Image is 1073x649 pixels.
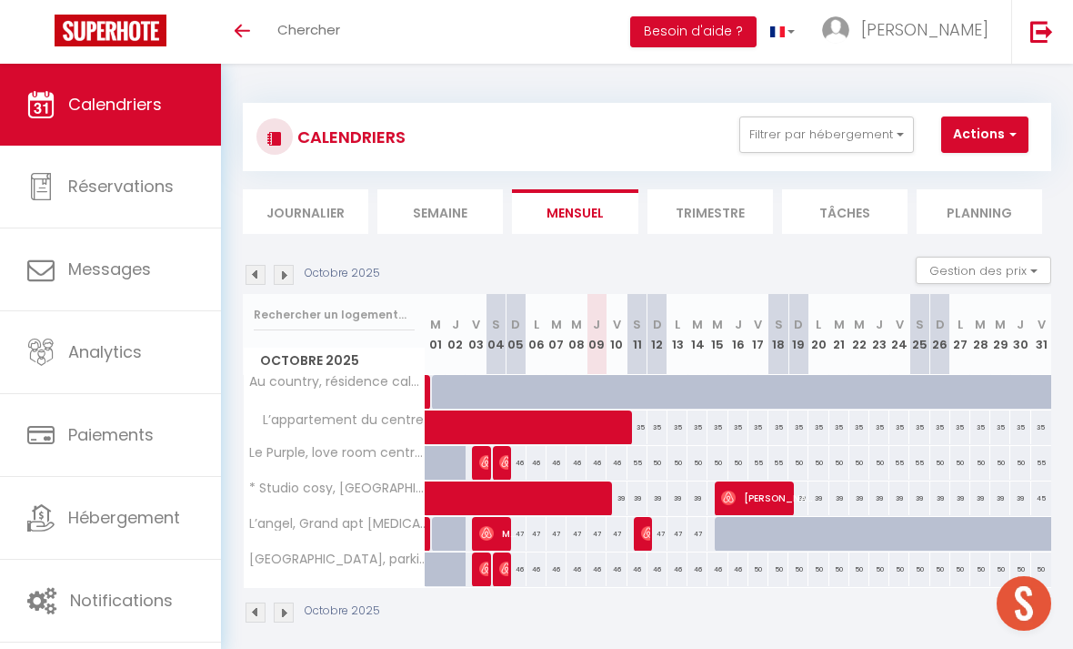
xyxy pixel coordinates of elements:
div: 50 [930,446,950,480]
span: [PERSON_NAME] [641,516,650,551]
th: 08 [567,294,587,375]
th: 31 [1031,294,1051,375]
abbr: M [571,316,582,333]
div: 46 [526,553,547,586]
th: 24 [889,294,909,375]
div: 50 [950,553,970,586]
div: 50 [788,553,808,586]
img: ... [822,16,849,44]
span: Réservations [68,175,174,198]
abbr: L [534,316,539,333]
div: 50 [889,553,909,586]
span: * Studio cosy, [GEOGRAPHIC_DATA] * [246,482,428,495]
button: Actions [941,117,1028,153]
li: Semaine [377,189,503,234]
abbr: J [593,316,600,333]
abbr: V [1038,316,1046,333]
abbr: D [936,316,945,333]
div: 50 [768,553,788,586]
abbr: S [916,316,924,333]
li: Journalier [243,189,368,234]
div: 50 [869,446,889,480]
div: 46 [506,446,526,480]
div: 50 [667,446,687,480]
div: 50 [647,446,667,480]
span: Chercher [277,20,340,39]
th: 04 [486,294,506,375]
div: 39 [829,482,849,515]
div: 46 [506,553,526,586]
th: 21 [829,294,849,375]
div: 50 [748,553,768,586]
th: 28 [970,294,990,375]
div: 55 [889,446,909,480]
div: 50 [990,553,1010,586]
div: 39 [970,482,990,515]
span: Octobre 2025 [244,348,425,374]
div: 50 [970,446,990,480]
div: 55 [768,446,788,480]
div: 39 [909,482,929,515]
div: 55 [748,446,768,480]
span: L’angel, Grand apt [MEDICAL_DATA], avec parking sécurisé [246,517,428,531]
div: 55 [1031,446,1051,480]
abbr: S [492,316,500,333]
button: Gestion des prix [916,257,1051,284]
div: 50 [1010,553,1030,586]
abbr: L [958,316,963,333]
div: 35 [930,411,950,444]
div: 47 [547,517,567,551]
th: 01 [426,294,446,375]
span: Paiements [68,423,154,446]
abbr: J [735,316,742,333]
abbr: M [995,316,1006,333]
div: 39 [1010,482,1030,515]
div: 50 [808,553,828,586]
span: Le Purple, love room centre ville avec Parking [246,446,428,460]
div: 50 [909,553,929,586]
div: 35 [970,411,990,444]
div: 47 [506,517,526,551]
th: 02 [446,294,466,375]
div: 39 [849,482,869,515]
div: 35 [849,411,869,444]
li: Mensuel [512,189,637,234]
th: 15 [707,294,727,375]
span: L’appartement du centre [246,411,428,431]
abbr: V [896,316,904,333]
div: 46 [707,553,727,586]
th: 06 [526,294,547,375]
div: 46 [587,446,607,480]
div: 39 [808,482,828,515]
img: Super Booking [55,15,166,46]
p: Octobre 2025 [305,265,380,282]
div: 47 [647,517,667,551]
span: Messages [68,258,151,280]
th: 11 [627,294,647,375]
th: 05 [506,294,526,375]
th: 27 [950,294,970,375]
abbr: L [675,316,680,333]
div: 46 [607,446,627,480]
div: 39 [950,482,970,515]
div: 47 [567,517,587,551]
abbr: D [653,316,662,333]
div: 50 [970,553,990,586]
div: 50 [849,446,869,480]
span: Mister [PERSON_NAME] [479,516,516,551]
p: Octobre 2025 [305,603,380,620]
th: 19 [788,294,808,375]
th: 26 [930,294,950,375]
div: 47 [607,517,627,551]
div: 39 [869,482,889,515]
th: 14 [687,294,707,375]
abbr: M [975,316,986,333]
div: 55 [909,446,929,480]
abbr: M [551,316,562,333]
div: 39 [889,482,909,515]
th: 12 [647,294,667,375]
th: 18 [768,294,788,375]
li: Trimestre [647,189,773,234]
div: 50 [808,446,828,480]
li: Tâches [782,189,908,234]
